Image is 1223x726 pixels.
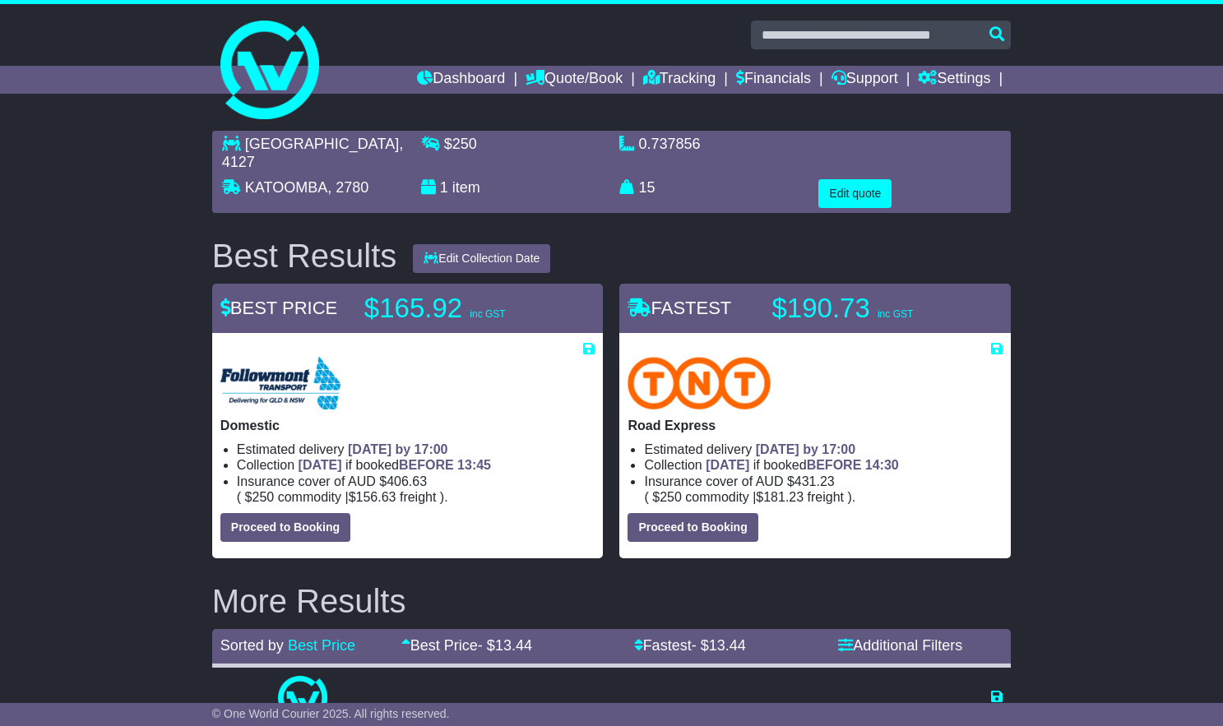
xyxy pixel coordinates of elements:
[220,357,340,409] img: Followmont Transport: Domestic
[628,298,731,318] span: FASTEST
[452,179,480,196] span: item
[818,179,892,208] button: Edit quote
[299,458,491,472] span: if booked
[644,442,1003,457] li: Estimated delivery
[644,457,1003,473] li: Collection
[241,490,440,504] span: $ $
[348,442,448,456] span: [DATE] by 17:00
[401,637,532,654] a: Best Price- $13.44
[237,442,595,457] li: Estimated delivery
[526,66,623,94] a: Quote/Book
[639,136,701,152] span: 0.737856
[288,637,355,654] a: Best Price
[644,489,855,505] span: ( ).
[299,458,342,472] span: [DATE]
[639,179,656,196] span: 15
[763,490,804,504] span: 181.23
[736,66,811,94] a: Financials
[865,458,899,472] span: 14:30
[706,458,898,472] span: if booked
[628,513,757,542] button: Proceed to Booking
[756,442,856,456] span: [DATE] by 17:00
[222,136,403,170] span: , 4127
[220,513,350,542] button: Proceed to Booking
[628,357,771,409] img: TNT Domestic: Road Express
[252,490,275,504] span: 250
[771,292,977,325] p: $190.73
[220,637,284,654] span: Sorted by
[212,707,450,720] span: © One World Courier 2025. All rights reserved.
[444,136,477,152] span: $
[440,179,448,196] span: 1
[356,490,396,504] span: 156.63
[660,490,682,504] span: 250
[413,244,550,273] button: Edit Collection Date
[706,458,749,472] span: [DATE]
[220,298,337,318] span: BEST PRICE
[685,490,748,504] span: Commodity
[345,490,348,504] span: |
[399,458,454,472] span: BEFORE
[807,458,862,472] span: BEFORE
[643,66,716,94] a: Tracking
[417,66,505,94] a: Dashboard
[245,179,327,196] span: KATOOMBA
[692,637,746,654] span: - $
[237,457,595,473] li: Collection
[204,238,405,274] div: Best Results
[237,489,448,505] span: ( ).
[832,66,898,94] a: Support
[400,490,436,504] span: Freight
[237,474,427,489] span: Insurance cover of AUD $
[387,474,427,488] span: 406.63
[753,490,756,504] span: |
[644,474,834,489] span: Insurance cover of AUD $
[278,490,341,504] span: Commodity
[364,292,570,325] p: $165.92
[794,474,835,488] span: 431.23
[649,490,848,504] span: $ $
[457,458,491,472] span: 13:45
[245,136,399,152] span: [GEOGRAPHIC_DATA]
[918,66,990,94] a: Settings
[212,583,1011,619] h2: More Results
[878,308,913,320] span: inc GST
[628,418,1003,433] p: Road Express
[452,136,477,152] span: 250
[327,179,368,196] span: , 2780
[478,637,532,654] span: - $
[220,418,595,433] p: Domestic
[838,637,962,654] a: Additional Filters
[470,308,505,320] span: inc GST
[634,637,746,654] a: Fastest- $13.44
[495,637,532,654] span: 13.44
[808,490,844,504] span: Freight
[709,637,746,654] span: 13.44
[278,676,327,725] img: One World Courier: Same Day Nationwide(quotes take 0.5-1 hour)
